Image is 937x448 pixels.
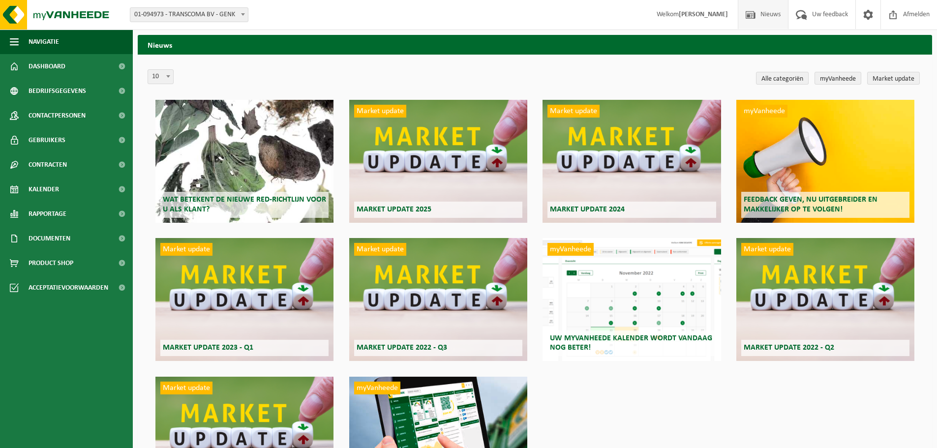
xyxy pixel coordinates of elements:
[29,30,59,54] span: Navigatie
[354,105,406,118] span: Market update
[130,8,248,22] span: 01-094973 - TRANSCOMA BV - GENK
[29,152,67,177] span: Contracten
[148,69,174,84] span: 10
[867,72,920,85] a: Market update
[155,238,333,361] a: Market update Market update 2023 - Q1
[736,238,914,361] a: Market update Market update 2022 - Q2
[741,243,793,256] span: Market update
[29,202,66,226] span: Rapportage
[29,275,108,300] span: Acceptatievoorwaarden
[357,344,447,352] span: Market update 2022 - Q3
[29,128,65,152] span: Gebruikers
[815,72,861,85] a: myVanheede
[357,206,431,213] span: Market update 2025
[160,243,212,256] span: Market update
[138,35,932,54] h2: Nieuws
[29,251,73,275] span: Product Shop
[349,238,527,361] a: Market update Market update 2022 - Q3
[354,382,400,394] span: myVanheede
[163,196,326,213] span: Wat betekent de nieuwe RED-richtlijn voor u als klant?
[354,243,406,256] span: Market update
[29,226,70,251] span: Documenten
[550,206,625,213] span: Market update 2024
[29,177,59,202] span: Kalender
[679,11,728,18] strong: [PERSON_NAME]
[29,79,86,103] span: Bedrijfsgegevens
[543,100,721,223] a: Market update Market update 2024
[349,100,527,223] a: Market update Market update 2025
[736,100,914,223] a: myVanheede Feedback geven, nu uitgebreider en makkelijker op te volgen!
[160,382,212,394] span: Market update
[547,105,600,118] span: Market update
[756,72,809,85] a: Alle categoriën
[155,100,333,223] a: Wat betekent de nieuwe RED-richtlijn voor u als klant?
[163,344,253,352] span: Market update 2023 - Q1
[550,334,712,352] span: Uw myVanheede kalender wordt vandaag nog beter!
[744,196,877,213] span: Feedback geven, nu uitgebreider en makkelijker op te volgen!
[543,238,721,361] a: myVanheede Uw myVanheede kalender wordt vandaag nog beter!
[148,70,173,84] span: 10
[130,7,248,22] span: 01-094973 - TRANSCOMA BV - GENK
[547,243,594,256] span: myVanheede
[29,103,86,128] span: Contactpersonen
[741,105,787,118] span: myVanheede
[744,344,834,352] span: Market update 2022 - Q2
[29,54,65,79] span: Dashboard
